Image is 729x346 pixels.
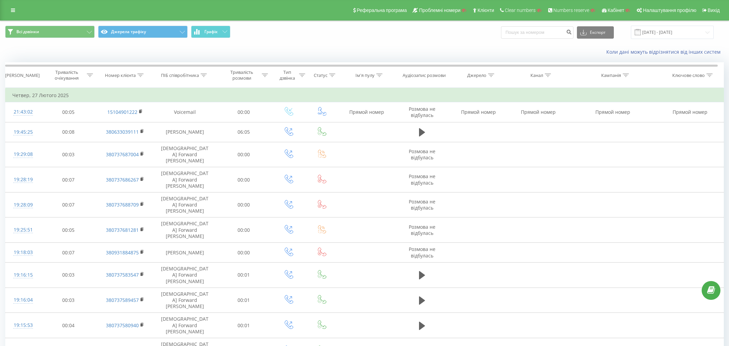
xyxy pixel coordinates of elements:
td: Voicemail [154,102,216,122]
div: 19:29:08 [12,148,34,161]
a: Коли дані можуть відрізнятися вiд інших систем [606,49,724,55]
td: 00:00 [216,167,271,192]
a: 380737580940 [106,322,139,329]
div: 19:45:25 [12,125,34,139]
span: Проблемні номери [419,8,460,13]
button: Джерела трафіку [98,26,188,38]
td: 00:05 [41,217,96,243]
span: Вихід [708,8,720,13]
td: [DEMOGRAPHIC_DATA] Forward [PERSON_NAME] [154,192,216,217]
td: 00:00 [216,217,271,243]
div: Кампанія [601,72,621,78]
span: Всі дзвінки [16,29,39,35]
a: 380737688709 [106,201,139,208]
td: Прямой номер [338,102,395,122]
span: Кабінет [608,8,624,13]
button: Всі дзвінки [5,26,95,38]
button: Експорт [577,26,614,39]
span: Розмова не відбулась [409,106,435,118]
div: 19:28:09 [12,198,34,212]
span: Розмова не відбулась [409,148,435,161]
td: Прямой номер [568,102,657,122]
span: Клієнти [477,8,494,13]
div: 19:28:19 [12,173,34,186]
td: 00:03 [41,288,96,313]
span: Розмова не відбулась [409,198,435,211]
td: 00:01 [216,263,271,288]
span: Numbers reserve [553,8,589,13]
td: Прямой номер [449,102,509,122]
td: 00:04 [41,313,96,338]
span: Розмова не відбулась [409,224,435,236]
input: Пошук за номером [501,26,573,39]
td: Прямой номер [657,102,724,122]
div: 19:18:03 [12,246,34,259]
a: 380633039111 [106,129,139,135]
div: Тривалість очікування [49,69,85,81]
td: 00:07 [41,192,96,217]
td: [PERSON_NAME] [154,243,216,263]
a: 380737686267 [106,176,139,183]
div: ПІБ співробітника [161,72,199,78]
td: 00:00 [216,142,271,167]
a: 380931884875 [106,249,139,256]
td: [PERSON_NAME] [154,122,216,142]
a: 380737583547 [106,271,139,278]
td: 06:05 [216,122,271,142]
td: 00:01 [216,313,271,338]
div: Тривалість розмови [224,69,260,81]
td: 00:00 [216,102,271,122]
td: 00:07 [41,167,96,192]
div: Номер клієнта [105,72,136,78]
td: Четвер, 27 Лютого 2025 [5,89,724,102]
div: Тип дзвінка [278,69,297,81]
a: 380737687004 [106,151,139,158]
div: 21:43:02 [12,105,34,119]
td: 00:03 [41,263,96,288]
td: 00:03 [41,142,96,167]
div: 19:16:15 [12,268,34,282]
td: [DEMOGRAPHIC_DATA] Forward [PERSON_NAME] [154,167,216,192]
td: [DEMOGRAPHIC_DATA] Forward [PERSON_NAME] [154,142,216,167]
div: Статус [314,72,327,78]
div: Джерело [467,72,486,78]
td: [DEMOGRAPHIC_DATA] Forward [PERSON_NAME] [154,313,216,338]
div: 19:16:04 [12,293,34,307]
td: 00:00 [216,192,271,217]
td: Прямой номер [509,102,568,122]
span: Графік [204,29,218,34]
td: [DEMOGRAPHIC_DATA] Forward [PERSON_NAME] [154,288,216,313]
a: 380737589457 [106,297,139,303]
td: [DEMOGRAPHIC_DATA] Forward [PERSON_NAME] [154,263,216,288]
span: Налаштування профілю [643,8,696,13]
div: 19:25:51 [12,223,34,237]
a: 15104901222 [107,109,137,115]
td: 00:07 [41,243,96,263]
div: Канал [530,72,543,78]
span: Clear numbers [505,8,536,13]
td: [DEMOGRAPHIC_DATA] Forward [PERSON_NAME] [154,217,216,243]
div: Аудіозапис розмови [403,72,446,78]
span: Розмова не відбулась [409,246,435,258]
div: [PERSON_NAME] [5,72,40,78]
td: 00:01 [216,288,271,313]
button: Графік [191,26,230,38]
td: 00:08 [41,122,96,142]
span: Реферальна програма [357,8,407,13]
span: Розмова не відбулась [409,173,435,186]
div: Ім'я пулу [355,72,375,78]
a: 380737681281 [106,227,139,233]
div: Ключове слово [672,72,705,78]
td: 00:00 [216,243,271,263]
td: 00:05 [41,102,96,122]
div: 19:15:53 [12,319,34,332]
